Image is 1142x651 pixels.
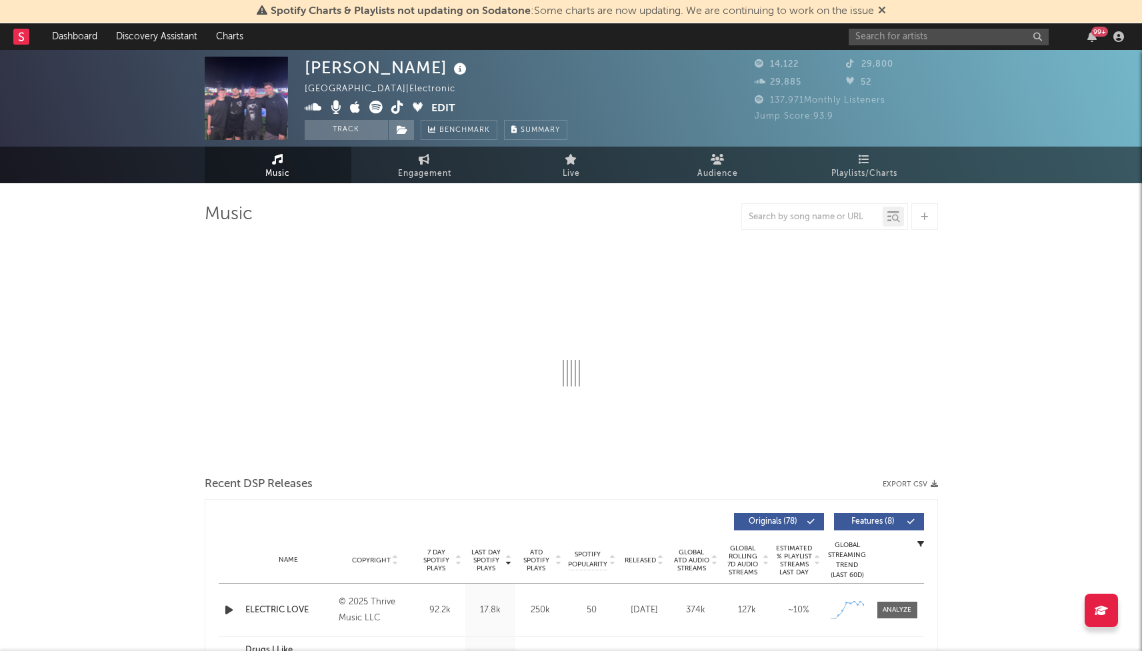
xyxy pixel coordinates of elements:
[271,6,531,17] span: Spotify Charts & Playlists not updating on Sodatone
[834,513,924,530] button: Features(8)
[504,120,567,140] button: Summary
[107,23,207,50] a: Discovery Assistant
[469,548,504,572] span: Last Day Spotify Plays
[831,166,897,182] span: Playlists/Charts
[43,23,107,50] a: Dashboard
[351,147,498,183] a: Engagement
[846,78,871,87] span: 52
[568,550,607,570] span: Spotify Popularity
[271,6,874,17] span: : Some charts are now updating. We are continuing to work on the issue
[697,166,738,182] span: Audience
[498,147,645,183] a: Live
[519,548,554,572] span: ATD Spotify Plays
[725,604,769,617] div: 127k
[755,112,833,121] span: Jump Score: 93.9
[469,604,512,617] div: 17.8k
[776,544,813,576] span: Estimated % Playlist Streams Last Day
[421,120,497,140] a: Benchmark
[205,476,313,492] span: Recent DSP Releases
[755,60,799,69] span: 14,122
[849,29,1049,45] input: Search for artists
[625,556,656,564] span: Released
[519,604,562,617] div: 250k
[245,604,333,617] a: ELECTRIC LOVE
[776,604,821,617] div: ~ 10 %
[569,604,615,617] div: 50
[725,544,761,576] span: Global Rolling 7D Audio Streams
[352,556,391,564] span: Copyright
[846,60,893,69] span: 29,800
[431,101,455,117] button: Edit
[883,480,938,488] button: Export CSV
[439,123,490,139] span: Benchmark
[305,120,388,140] button: Track
[305,81,471,97] div: [GEOGRAPHIC_DATA] | Electronic
[673,548,710,572] span: Global ATD Audio Streams
[622,604,667,617] div: [DATE]
[1087,31,1097,42] button: 99+
[843,518,904,526] span: Features ( 8 )
[521,127,560,134] span: Summary
[673,604,718,617] div: 374k
[305,57,470,79] div: [PERSON_NAME]
[339,594,411,626] div: © 2025 Thrive Music LLC
[419,604,462,617] div: 92.2k
[207,23,253,50] a: Charts
[1091,27,1108,37] div: 99 +
[245,555,333,565] div: Name
[827,540,867,580] div: Global Streaming Trend (Last 60D)
[265,166,290,182] span: Music
[205,147,351,183] a: Music
[742,212,883,223] input: Search by song name or URL
[419,548,454,572] span: 7 Day Spotify Plays
[743,518,804,526] span: Originals ( 78 )
[563,166,580,182] span: Live
[791,147,938,183] a: Playlists/Charts
[755,96,885,105] span: 137,971 Monthly Listeners
[734,513,824,530] button: Originals(78)
[878,6,886,17] span: Dismiss
[755,78,801,87] span: 29,885
[398,166,451,182] span: Engagement
[645,147,791,183] a: Audience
